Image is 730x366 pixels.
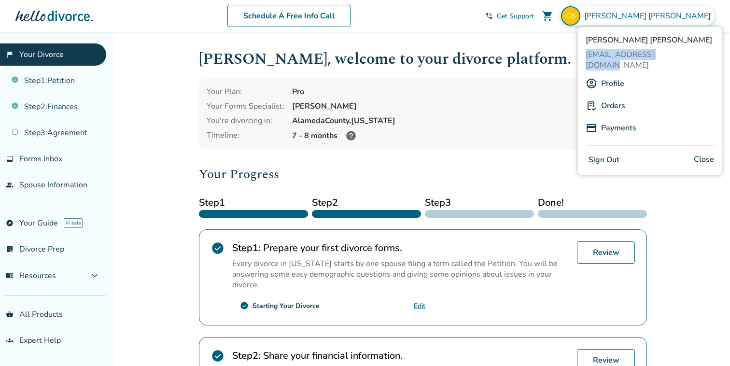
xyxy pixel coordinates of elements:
[199,196,308,210] span: Step 1
[253,301,320,310] div: Starting Your Divorce
[232,349,261,362] strong: Step 2 :
[207,86,284,97] div: Your Plan:
[211,349,225,363] span: check_circle
[6,219,14,227] span: explore
[19,154,62,164] span: Forms Inbox
[586,122,597,134] img: P
[227,5,351,27] a: Schedule A Free Info Call
[6,181,14,189] span: people
[292,130,639,141] div: 7 - 8 months
[6,51,14,58] span: flag_2
[586,78,597,89] img: A
[292,115,639,126] div: Alameda County, [US_STATE]
[64,218,83,228] span: AI beta
[199,47,647,71] h1: [PERSON_NAME] , welcome to your divorce platform.
[89,270,100,282] span: expand_more
[232,241,569,254] h2: Prepare your first divorce forms.
[211,241,225,255] span: check_circle
[232,241,261,254] strong: Step 1 :
[232,258,569,290] p: Every divorce in [US_STATE] starts by one spouse filing a form called the Petition. You will be a...
[542,10,553,22] span: shopping_cart
[232,349,569,362] h2: Share your financial information.
[601,97,625,115] a: Orders
[586,153,622,167] button: Sign Out
[6,272,14,280] span: menu_book
[601,119,636,137] a: Payments
[584,11,715,21] span: [PERSON_NAME] [PERSON_NAME]
[292,101,639,112] div: [PERSON_NAME]
[414,301,425,310] a: Edit
[538,196,647,210] span: Done!
[207,130,284,141] div: Timeline:
[601,74,624,93] a: Profile
[586,49,714,70] span: [EMAIL_ADDRESS][DOMAIN_NAME]
[586,100,597,112] img: P
[6,337,14,344] span: groups
[240,301,249,310] span: check_circle
[6,310,14,318] span: shopping_basket
[497,12,534,21] span: Get Support
[312,196,421,210] span: Step 2
[199,165,647,184] h2: Your Progress
[6,245,14,253] span: list_alt_check
[207,101,284,112] div: Your Forms Specialist:
[425,196,534,210] span: Step 3
[485,12,534,21] a: phone_in_talkGet Support
[485,12,493,20] span: phone_in_talk
[292,86,639,97] div: Pro
[6,270,56,281] span: Resources
[682,320,730,366] iframe: Chat Widget
[586,35,714,45] span: [PERSON_NAME] [PERSON_NAME]
[577,241,635,264] a: Review
[561,6,580,26] img: clarissariot@gmail.com
[694,153,714,167] span: Close
[6,155,14,163] span: inbox
[207,115,284,126] div: You're divorcing in:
